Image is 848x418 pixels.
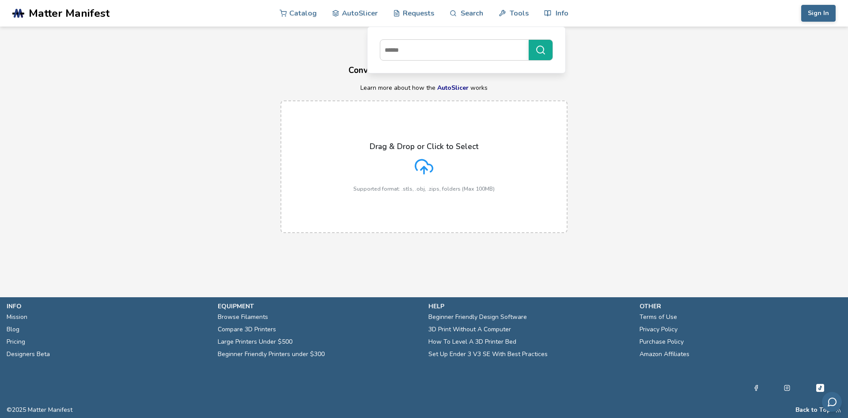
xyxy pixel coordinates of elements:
[801,5,836,22] button: Sign In
[218,336,292,348] a: Large Printers Under $500
[753,383,759,393] a: Facebook
[353,186,495,192] p: Supported format: .stls, .obj, .zips, folders (Max 100MB)
[7,336,25,348] a: Pricing
[7,311,27,323] a: Mission
[7,348,50,360] a: Designers Beta
[437,84,469,92] a: AutoSlicer
[835,406,841,414] a: RSS Feed
[218,302,420,311] p: equipment
[428,302,631,311] p: help
[795,406,831,414] button: Back to Top
[640,348,689,360] a: Amazon Affiliates
[815,383,825,393] a: Tiktok
[370,142,478,151] p: Drag & Drop or Click to Select
[7,406,72,414] span: © 2025 Matter Manifest
[428,311,527,323] a: Beginner Friendly Design Software
[218,348,325,360] a: Beginner Friendly Printers under $300
[822,392,842,412] button: Send feedback via email
[640,302,842,311] p: other
[218,311,268,323] a: Browse Filaments
[640,311,677,323] a: Terms of Use
[428,336,516,348] a: How To Level A 3D Printer Bed
[428,348,548,360] a: Set Up Ender 3 V3 SE With Best Practices
[428,323,511,336] a: 3D Print Without A Computer
[640,336,684,348] a: Purchase Policy
[218,323,276,336] a: Compare 3D Printers
[7,302,209,311] p: info
[29,7,110,19] span: Matter Manifest
[640,323,678,336] a: Privacy Policy
[7,323,19,336] a: Blog
[784,383,790,393] a: Instagram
